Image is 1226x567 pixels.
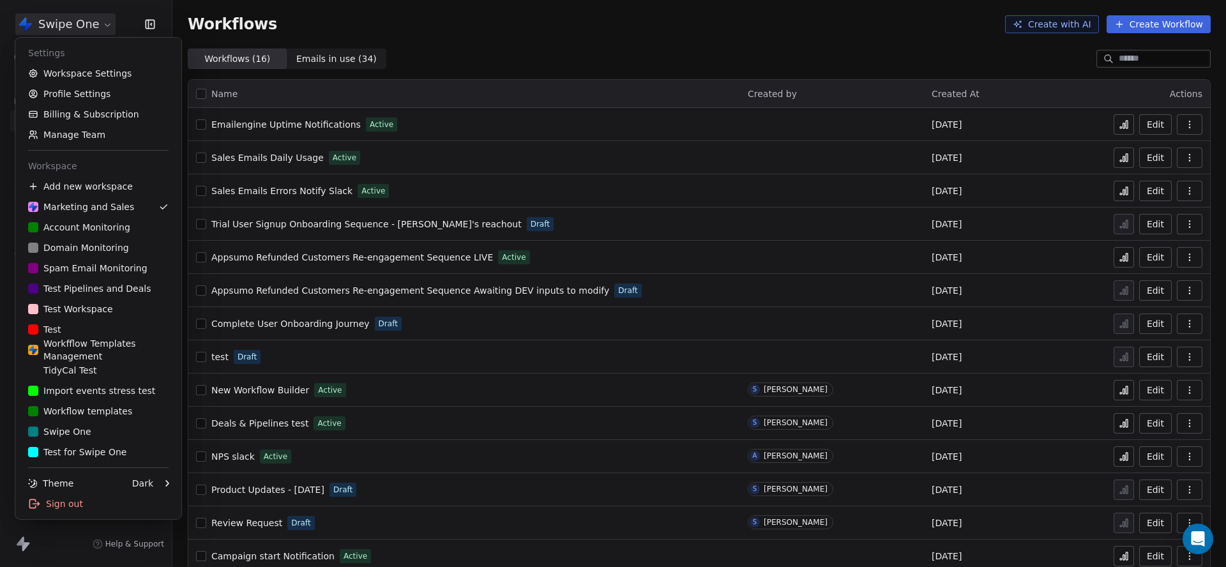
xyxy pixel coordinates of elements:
[28,384,155,397] div: Import events stress test
[20,176,176,197] div: Add new workspace
[20,104,176,125] a: Billing & Subscription
[28,202,38,212] img: Swipe%20One%20Logo%201-1.svg
[28,221,130,234] div: Account Monitoring
[28,345,38,355] img: Swipe%20One%20Logo%201-1.svg
[132,477,153,490] div: Dark
[28,200,134,213] div: Marketing and Sales
[28,364,96,377] div: TidyCal Test
[20,494,176,514] div: Sign out
[28,425,91,438] div: Swipe One
[20,43,176,63] div: Settings
[28,282,151,295] div: Test Pipelines and Deals
[20,63,176,84] a: Workspace Settings
[28,262,148,275] div: Spam Email Monitoring
[28,405,132,418] div: Workflow templates
[28,323,61,336] div: Test
[28,477,73,490] div: Theme
[28,337,169,363] div: Workfflow Templates Management
[28,303,113,315] div: Test Workspace
[20,84,176,104] a: Profile Settings
[20,125,176,145] a: Manage Team
[28,446,126,458] div: Test for Swipe One
[20,156,176,176] div: Workspace
[28,241,129,254] div: Domain Monitoring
